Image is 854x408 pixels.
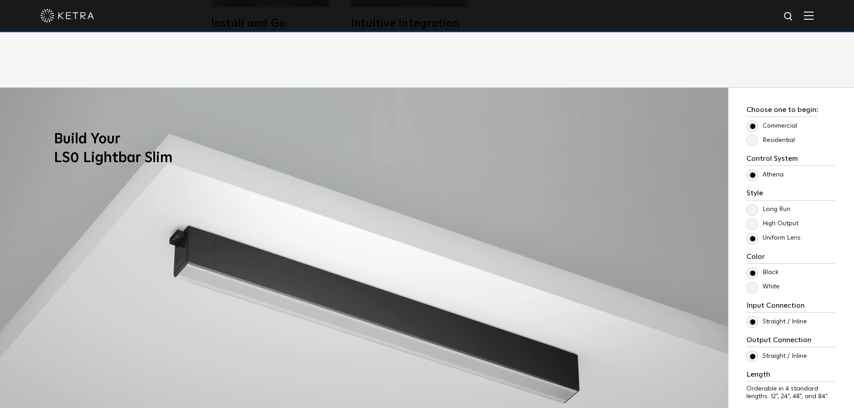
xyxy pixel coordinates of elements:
[746,106,818,117] h3: Choose one to begin:
[746,155,836,166] h3: Control System
[746,370,836,382] h3: Length
[746,269,779,276] label: Black
[746,336,836,347] h3: Output Connection
[804,11,814,20] img: Hamburger%20Nav.svg
[40,9,94,22] img: ketra-logo-2019-white
[746,283,780,291] label: White
[746,189,836,200] h3: Style
[746,253,836,264] h3: Color
[746,220,798,228] label: High Output
[746,171,784,179] label: Athena
[746,318,807,326] label: Straight / Inline
[746,122,797,130] label: Commercial
[746,234,801,242] label: Uniform Lens
[783,11,794,22] img: search icon
[746,137,795,144] label: Residential
[746,352,807,360] label: Straight / Inline
[746,206,790,213] label: Long Run
[746,386,828,399] span: Orderable in 4 standard lengths: 12", 24", 48", and 84".
[746,301,836,313] h3: Input Connection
